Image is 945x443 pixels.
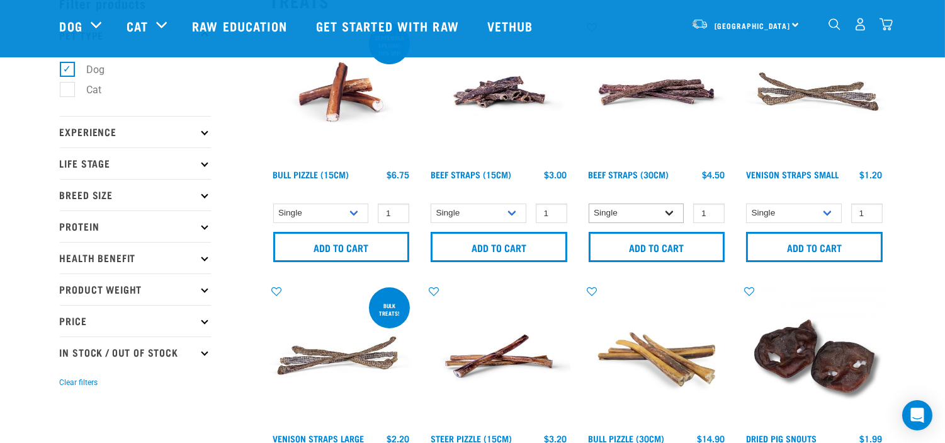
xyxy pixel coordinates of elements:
[431,172,511,176] a: Beef Straps (15cm)
[586,285,728,428] img: Bull Pizzle 30cm for Dogs
[860,170,883,180] div: $1.20
[851,204,883,223] input: 1
[387,170,409,180] div: $6.75
[854,18,867,31] img: user.png
[829,18,840,30] img: home-icon-1@2x.png
[693,204,725,223] input: 1
[273,436,365,440] a: Venison Straps Large
[179,1,303,51] a: Raw Education
[60,16,82,35] a: Dog
[60,242,211,273] p: Health Benefit
[743,21,886,164] img: Venison Straps
[60,377,98,388] button: Clear filters
[369,296,410,323] div: BULK TREATS!
[743,285,886,428] img: IMG 9990
[589,436,665,440] a: Bull Pizzle (30cm)
[303,1,475,51] a: Get started with Raw
[60,116,211,147] p: Experience
[67,62,110,78] label: Dog
[60,305,211,337] p: Price
[431,436,512,440] a: Steer Pizzle (15cm)
[902,400,932,430] div: Open Intercom Messenger
[536,204,567,223] input: 1
[273,172,349,176] a: Bull Pizzle (15cm)
[586,21,728,164] img: Raw Essentials Beef Straps 6 Pack
[880,18,893,31] img: home-icon@2x.png
[702,170,725,180] div: $4.50
[691,18,708,30] img: van-moving.png
[746,436,817,440] a: Dried Pig Snouts
[60,337,211,368] p: In Stock / Out Of Stock
[60,210,211,242] p: Protein
[67,82,107,98] label: Cat
[715,23,791,28] span: [GEOGRAPHIC_DATA]
[60,147,211,179] p: Life Stage
[427,285,570,428] img: Raw Essentials Steer Pizzle 15cm
[127,16,148,35] a: Cat
[746,172,839,176] a: Venison Straps Small
[60,273,211,305] p: Product Weight
[431,232,567,262] input: Add to cart
[427,21,570,164] img: Raw Essentials Beef Straps 15cm 6 Pack
[60,179,211,210] p: Breed Size
[378,204,409,223] input: 1
[475,1,549,51] a: Vethub
[589,172,669,176] a: Beef Straps (30cm)
[746,232,883,262] input: Add to cart
[270,21,413,164] img: Bull Pizzle
[273,232,410,262] input: Add to cart
[545,170,567,180] div: $3.00
[589,232,725,262] input: Add to cart
[270,285,413,428] img: Stack of 3 Venison Straps Treats for Pets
